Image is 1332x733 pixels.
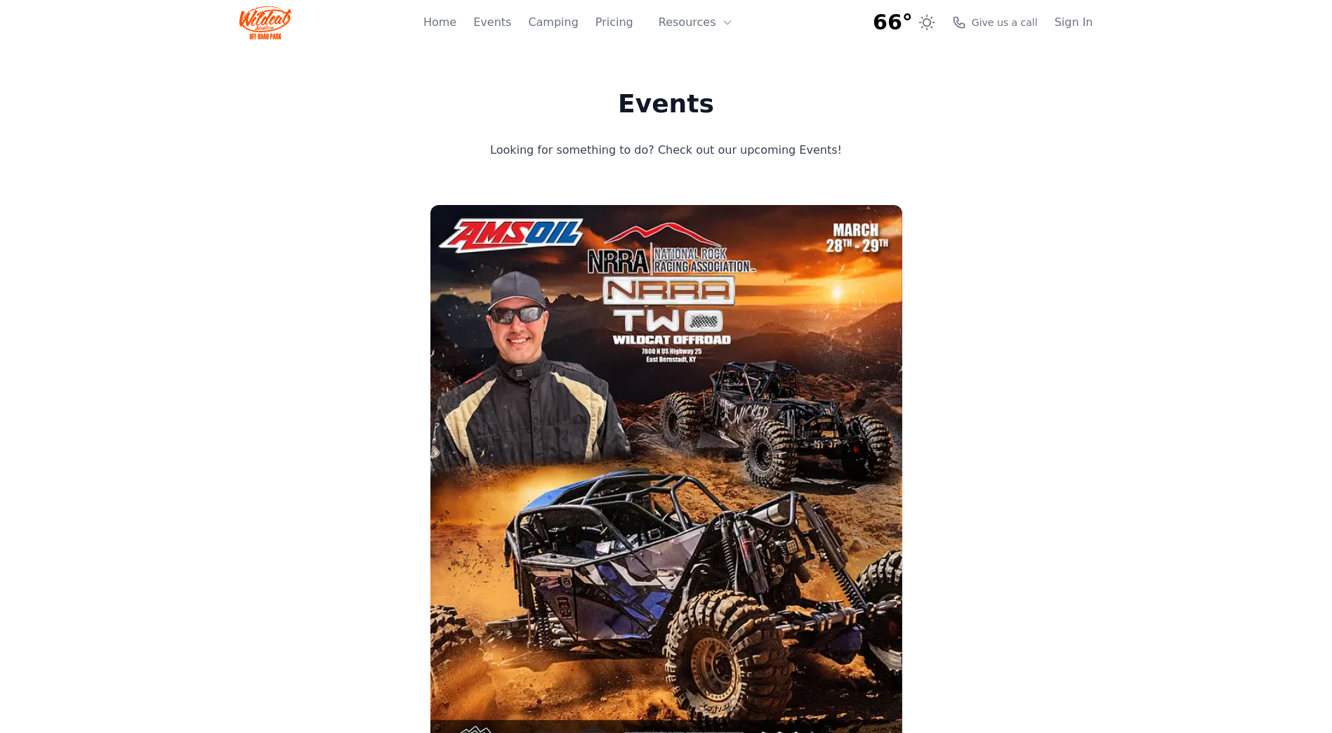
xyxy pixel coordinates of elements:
[952,15,1038,29] a: Give us a call
[434,140,899,160] p: Looking for something to do? Check out our upcoming Events!
[595,14,633,31] a: Pricing
[650,8,741,37] button: Resources
[1055,14,1093,31] a: Sign In
[239,6,292,39] img: Wildcat Logo
[423,14,456,31] a: Home
[473,14,511,31] a: Events
[972,15,1038,29] span: Give us a call
[873,10,913,35] span: 66°
[528,14,578,31] a: Camping
[434,90,899,118] h1: Events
